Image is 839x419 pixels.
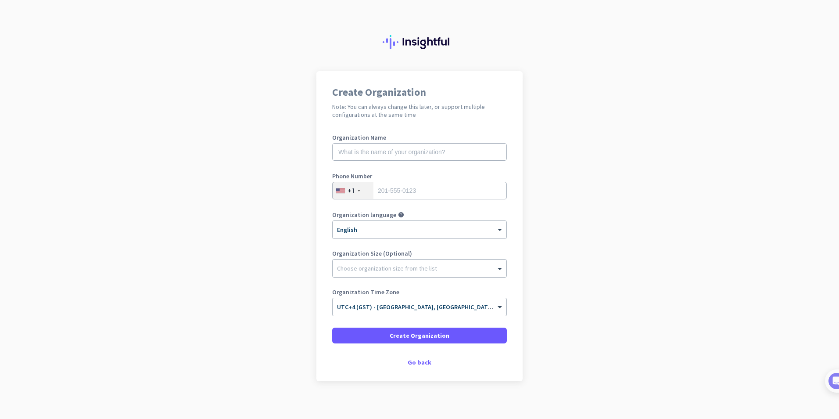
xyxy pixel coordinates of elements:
div: Go back [332,359,507,365]
span: Create Organization [390,331,449,340]
label: Organization Time Zone [332,289,507,295]
h2: Note: You can always change this later, or support multiple configurations at the same time [332,103,507,119]
label: Organization language [332,212,396,218]
input: What is the name of your organization? [332,143,507,161]
input: 201-555-0123 [332,182,507,199]
label: Organization Name [332,134,507,141]
label: Organization Size (Optional) [332,250,507,256]
label: Phone Number [332,173,507,179]
div: +1 [348,186,355,195]
i: help [398,212,404,218]
img: Insightful [383,35,456,49]
h1: Create Organization [332,87,507,98]
button: Create Organization [332,328,507,343]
